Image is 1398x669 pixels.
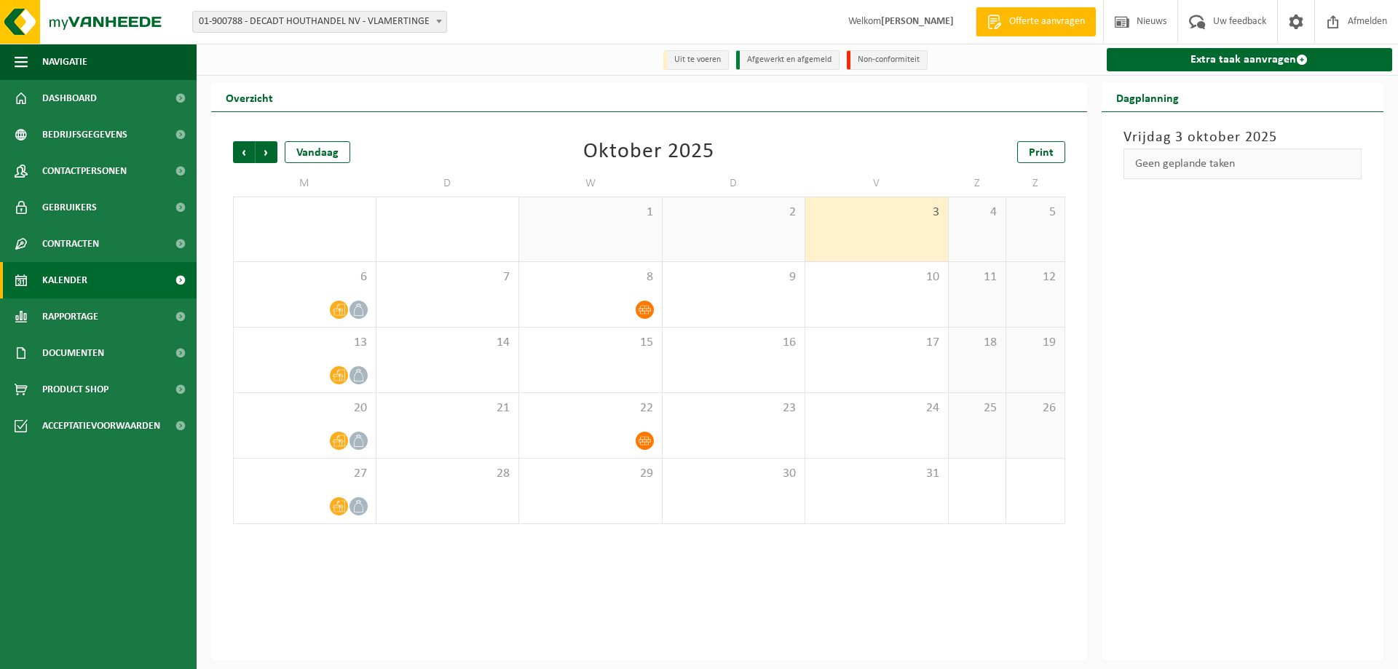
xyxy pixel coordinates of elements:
span: 5 [1014,205,1057,221]
span: 11 [956,269,999,285]
span: Acceptatievoorwaarden [42,408,160,444]
span: 25 [956,400,999,416]
span: Rapportage [42,298,98,335]
span: 6 [241,269,368,285]
td: Z [1006,170,1065,197]
span: 9 [670,269,798,285]
span: 1 [526,205,655,221]
span: 19 [1014,335,1057,351]
td: W [519,170,663,197]
span: Print [1029,147,1054,159]
h2: Overzicht [211,83,288,111]
span: 4 [956,205,999,221]
span: Documenten [42,335,104,371]
span: 15 [526,335,655,351]
span: Contracten [42,226,99,262]
span: 30 [670,466,798,482]
span: 29 [526,466,655,482]
li: Uit te voeren [663,50,729,70]
span: 01-900788 - DECADT HOUTHANDEL NV - VLAMERTINGE [193,12,446,32]
span: Volgende [256,141,277,163]
span: 8 [526,269,655,285]
div: Oktober 2025 [583,141,714,163]
span: Navigatie [42,44,87,80]
span: Gebruikers [42,189,97,226]
li: Non-conformiteit [847,50,928,70]
span: 27 [241,466,368,482]
a: Offerte aanvragen [976,7,1096,36]
div: Vandaag [285,141,350,163]
span: 18 [956,335,999,351]
div: Geen geplande taken [1123,149,1362,179]
span: 28 [384,466,512,482]
li: Afgewerkt en afgemeld [736,50,840,70]
span: 23 [670,400,798,416]
span: 7 [384,269,512,285]
span: Offerte aanvragen [1006,15,1089,29]
h2: Dagplanning [1102,83,1193,111]
span: 16 [670,335,798,351]
span: Dashboard [42,80,97,116]
span: 31 [813,466,941,482]
span: 2 [670,205,798,221]
span: 10 [813,269,941,285]
span: 01-900788 - DECADT HOUTHANDEL NV - VLAMERTINGE [192,11,447,33]
span: 14 [384,335,512,351]
td: D [663,170,806,197]
span: 17 [813,335,941,351]
span: Contactpersonen [42,153,127,189]
td: D [376,170,520,197]
td: V [805,170,949,197]
span: 20 [241,400,368,416]
a: Extra taak aanvragen [1107,48,1393,71]
a: Print [1017,141,1065,163]
span: 24 [813,400,941,416]
span: 22 [526,400,655,416]
strong: [PERSON_NAME] [881,16,954,27]
span: 21 [384,400,512,416]
h3: Vrijdag 3 oktober 2025 [1123,127,1362,149]
span: Bedrijfsgegevens [42,116,127,153]
span: Product Shop [42,371,108,408]
span: 12 [1014,269,1057,285]
span: 26 [1014,400,1057,416]
td: Z [949,170,1007,197]
span: Kalender [42,262,87,298]
span: 13 [241,335,368,351]
td: M [233,170,376,197]
span: 3 [813,205,941,221]
span: Vorige [233,141,255,163]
